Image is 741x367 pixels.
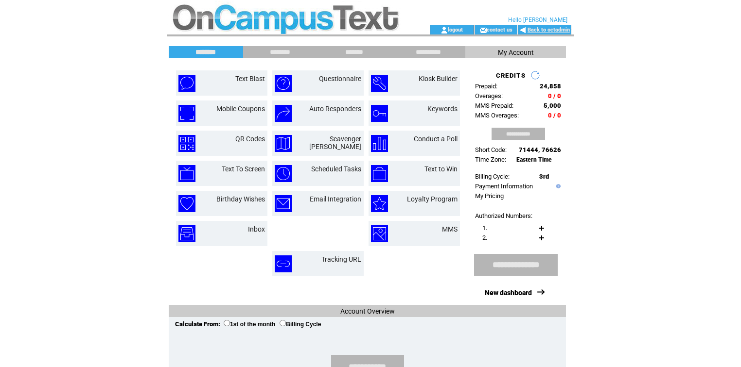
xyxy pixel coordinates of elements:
[280,320,286,326] input: Billing Cycle
[248,225,265,233] a: Inbox
[475,212,532,219] span: Authorized Numbers:
[275,105,292,122] img: auto-responders.png
[371,105,388,122] img: keywords.png
[485,289,532,297] a: New dashboard
[519,146,561,153] span: 71444, 76626
[235,75,265,83] a: Text Blast
[419,75,458,83] a: Kiosk Builder
[442,225,458,233] a: MMS
[275,165,292,182] img: scheduled-tasks.png
[487,26,512,33] a: contact us
[519,26,527,34] img: backArrow.gif
[178,135,195,152] img: qr-codes.png
[539,173,549,180] span: 3rd
[371,165,388,182] img: text-to-win.png
[178,225,195,242] img: inbox.png
[475,102,513,109] span: MMS Prepaid:
[178,195,195,212] img: birthday-wishes.png
[280,321,321,328] label: Billing Cycle
[309,135,361,150] a: Scavenger [PERSON_NAME]
[371,75,388,92] img: kiosk-builder.png
[475,112,519,119] span: MMS Overages:
[224,320,230,326] input: 1st of the month
[544,102,561,109] span: 5,000
[482,234,487,241] span: 2.
[275,195,292,212] img: email-integration.png
[224,321,275,328] label: 1st of the month
[475,83,497,90] span: Prepaid:
[319,75,361,83] a: Questionnaire
[275,135,292,152] img: scavenger-hunt.png
[371,195,388,212] img: loyalty-program.png
[427,105,458,113] a: Keywords
[275,255,292,272] img: tracking-url.png
[475,183,533,190] a: Payment Information
[475,192,504,200] a: My Pricing
[441,26,448,34] img: account_icon.gif
[371,225,388,242] img: mms.png
[540,83,561,90] span: 24,858
[175,320,220,328] span: Calculate From:
[475,173,510,180] span: Billing Cycle:
[216,195,265,203] a: Birthday Wishes
[475,146,507,153] span: Short Code:
[508,17,567,23] span: Hello [PERSON_NAME]
[496,72,526,79] span: CREDITS
[235,135,265,143] a: QR Codes
[407,195,458,203] a: Loyalty Program
[275,75,292,92] img: questionnaire.png
[548,92,561,100] span: 0 / 0
[321,255,361,263] a: Tracking URL
[178,165,195,182] img: text-to-screen.png
[222,165,265,173] a: Text To Screen
[475,92,503,100] span: Overages:
[548,112,561,119] span: 0 / 0
[448,26,463,33] a: logout
[309,105,361,113] a: Auto Responders
[498,49,534,56] span: My Account
[516,156,552,163] span: Eastern Time
[554,184,561,188] img: help.gif
[371,135,388,152] img: conduct-a-poll.png
[475,156,506,163] span: Time Zone:
[482,224,487,232] span: 1.
[528,27,570,33] a: Back to octadmin
[216,105,265,113] a: Mobile Coupons
[178,105,195,122] img: mobile-coupons.png
[178,75,195,92] img: text-blast.png
[310,195,361,203] a: Email Integration
[479,26,487,34] img: contact_us_icon.gif
[424,165,458,173] a: Text to Win
[414,135,458,143] a: Conduct a Poll
[311,165,361,173] a: Scheduled Tasks
[340,307,395,315] span: Account Overview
